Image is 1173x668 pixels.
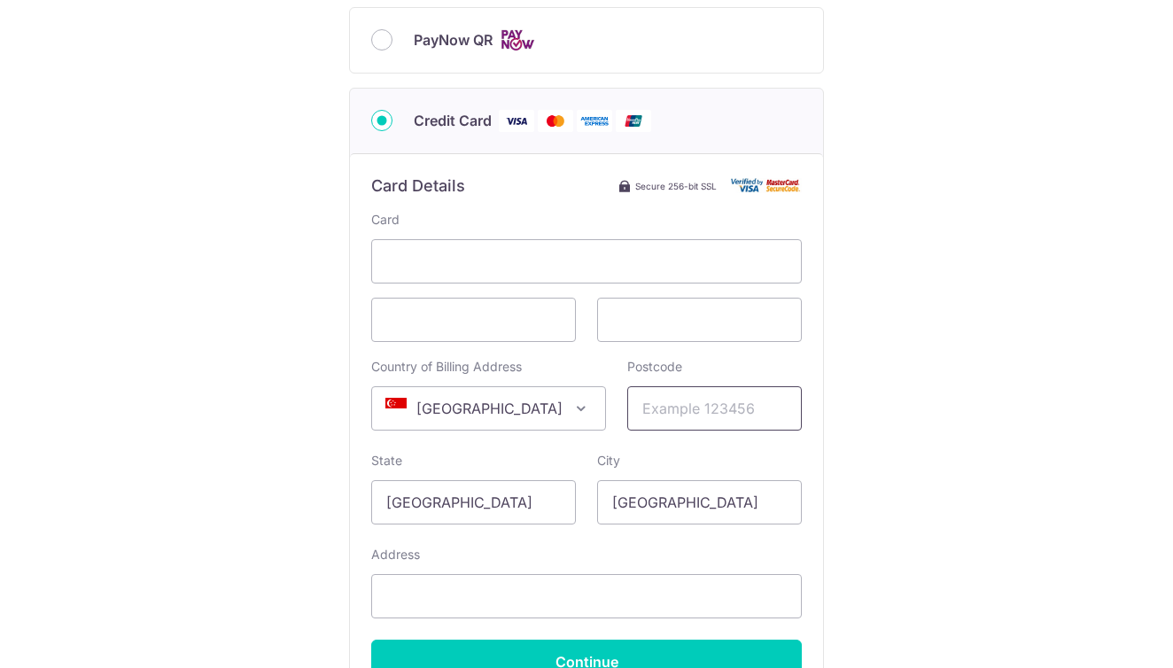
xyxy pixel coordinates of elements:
img: Visa [499,110,534,132]
iframe: Secure card expiration date input frame [386,309,561,330]
span: Singapore [371,386,606,431]
span: Singapore [372,387,605,430]
label: Country of Billing Address [371,358,522,376]
label: City [597,452,620,470]
div: Credit Card Visa Mastercard American Express Union Pay [371,110,802,132]
div: PayNow QR Cards logo [371,29,802,51]
img: Card secure [731,178,802,193]
img: American Express [577,110,612,132]
iframe: Secure card security code input frame [612,309,787,330]
iframe: Secure card number input frame [386,251,787,272]
label: Card [371,211,400,229]
label: State [371,452,402,470]
label: Postcode [627,358,682,376]
input: Example 123456 [627,386,802,431]
img: Mastercard [538,110,573,132]
img: Cards logo [500,29,535,51]
h6: Card Details [371,175,465,197]
span: PayNow QR [414,29,493,50]
label: Address [371,546,420,563]
span: Credit Card [414,110,492,131]
span: Secure 256-bit SSL [635,179,717,193]
img: Union Pay [616,110,651,132]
